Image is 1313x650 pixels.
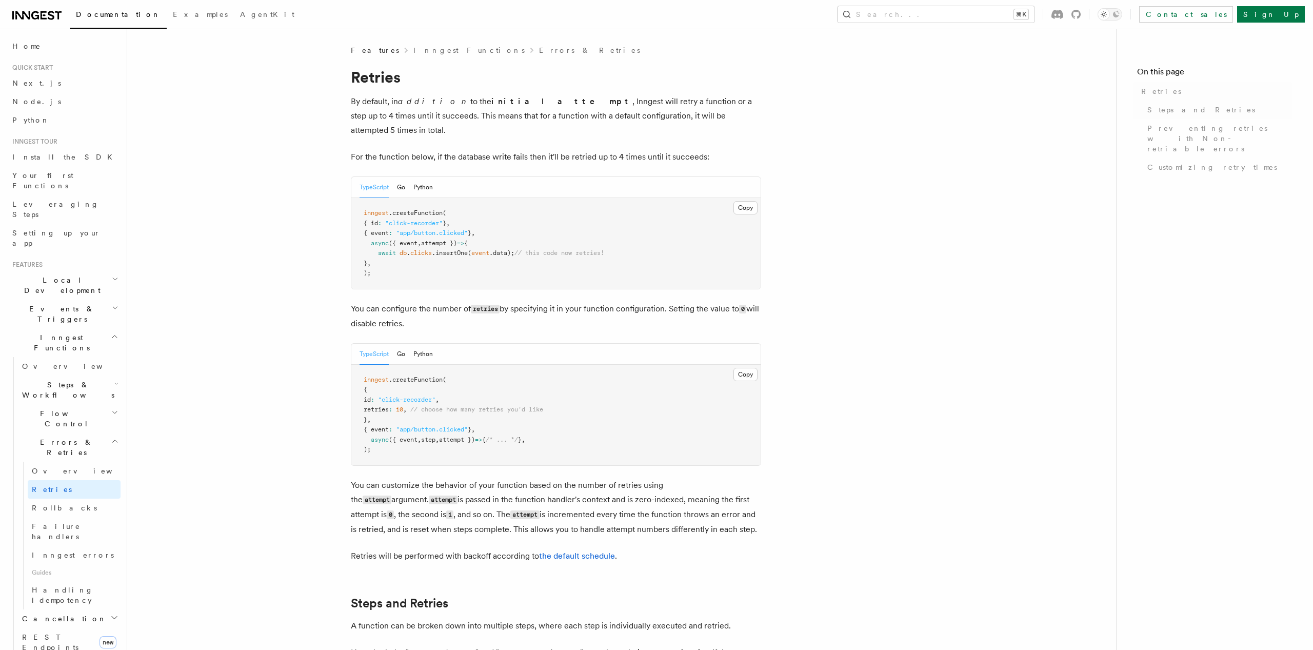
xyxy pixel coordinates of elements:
code: 0 [387,510,394,519]
span: : [378,220,382,227]
a: Your first Functions [8,166,121,195]
span: , [367,416,371,423]
span: { event [364,229,389,237]
button: Cancellation [18,609,121,628]
p: You can customize the behavior of your function based on the number of retries using the argument... [351,478,761,537]
span: Preventing retries with Non-retriable errors [1147,123,1292,154]
span: . [407,249,410,257]
h1: Retries [351,68,761,86]
span: Examples [173,10,228,18]
span: 10 [396,406,403,413]
span: Failure handlers [32,522,81,541]
h4: On this page [1137,66,1292,82]
code: 0 [739,305,746,313]
a: Overview [18,357,121,376]
span: event [471,249,489,257]
p: By default, in to the , Inngest will retry a function or a step up to 4 times until it succeeds. ... [351,94,761,137]
a: Examples [167,3,234,28]
span: inngest [364,376,389,383]
span: Overview [32,467,137,475]
code: attempt [510,510,539,519]
button: Inngest Functions [8,328,121,357]
a: Handling idempotency [28,581,121,609]
a: the default schedule [539,551,615,561]
span: Features [8,261,43,269]
span: : [389,406,392,413]
span: db [400,249,407,257]
span: "click-recorder" [378,396,435,403]
span: , [403,406,407,413]
span: .data); [489,249,514,257]
a: Documentation [70,3,167,29]
span: Next.js [12,79,61,87]
span: Flow Control [18,408,111,429]
span: new [100,636,116,648]
button: Python [413,177,433,198]
p: You can configure the number of by specifying it in your function configuration. Setting the valu... [351,302,761,331]
span: Your first Functions [12,171,73,190]
button: Copy [733,201,758,214]
span: clicks [410,249,432,257]
span: , [435,396,439,403]
span: AgentKit [240,10,294,18]
span: ); [364,446,371,453]
span: attempt }) [421,240,457,247]
span: Node.js [12,97,61,106]
span: , [446,220,450,227]
span: : [371,396,374,403]
a: Errors & Retries [539,45,640,55]
a: Retries [1137,82,1292,101]
span: async [371,436,389,443]
span: ); [364,269,371,277]
span: , [417,240,421,247]
span: ( [443,209,446,216]
a: Install the SDK [8,148,121,166]
div: Errors & Retries [18,462,121,609]
code: attempt [363,496,391,504]
span: Overview [22,362,128,370]
span: { id [364,220,378,227]
a: Rollbacks [28,499,121,517]
span: .insertOne [432,249,468,257]
span: Inngest tour [8,137,57,146]
span: Home [12,41,41,51]
button: Steps & Workflows [18,376,121,404]
span: .createFunction [389,376,443,383]
span: step [421,436,435,443]
span: Retries [32,485,72,494]
span: { [482,436,486,443]
span: Documentation [76,10,161,18]
strong: initial attempt [491,96,632,106]
span: Leveraging Steps [12,200,99,219]
span: , [471,229,475,237]
span: Retries [1141,86,1181,96]
span: , [417,436,421,443]
a: Next.js [8,74,121,92]
a: Overview [28,462,121,480]
span: Setting up your app [12,229,101,247]
span: => [475,436,482,443]
span: inngest [364,209,389,216]
span: } [443,220,446,227]
button: Toggle dark mode [1098,8,1122,21]
button: TypeScript [360,177,389,198]
span: } [364,416,367,423]
span: { [464,240,468,247]
a: Node.js [8,92,121,111]
a: Retries [28,480,121,499]
span: , [435,436,439,443]
a: Setting up your app [8,224,121,252]
p: Retries will be performed with backoff according to . [351,549,761,563]
a: Failure handlers [28,517,121,546]
code: attempt [429,496,457,504]
span: Events & Triggers [8,304,112,324]
span: "app/button.clicked" [396,229,468,237]
span: .createFunction [389,209,443,216]
span: await [378,249,396,257]
button: Python [413,344,433,365]
span: Install the SDK [12,153,118,161]
button: Go [397,344,405,365]
a: Steps and Retries [351,596,448,610]
a: Contact sales [1139,6,1233,23]
span: Local Development [8,275,112,296]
